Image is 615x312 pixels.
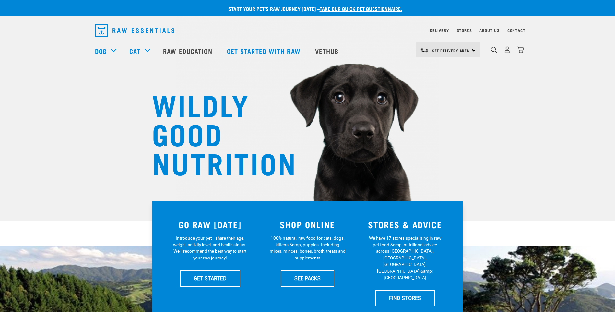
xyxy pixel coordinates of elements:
[180,270,240,286] a: GET STARTED
[129,46,140,56] a: Cat
[263,220,352,230] h3: SHOP ONLINE
[430,29,449,31] a: Delivery
[479,29,499,31] a: About Us
[172,235,248,261] p: Introduce your pet—share their age, weight, activity level, and health status. We'll recommend th...
[309,38,347,64] a: Vethub
[420,47,429,53] img: van-moving.png
[375,290,435,306] a: FIND STORES
[507,29,526,31] a: Contact
[220,38,309,64] a: Get started with Raw
[491,47,497,53] img: home-icon-1@2x.png
[457,29,472,31] a: Stores
[367,235,443,281] p: We have 17 stores specialising in raw pet food &amp; nutritional advice across [GEOGRAPHIC_DATA],...
[320,7,402,10] a: take our quick pet questionnaire.
[281,270,334,286] a: SEE PACKS
[432,49,470,52] span: Set Delivery Area
[165,220,255,230] h3: GO RAW [DATE]
[157,38,220,64] a: Raw Education
[517,46,524,53] img: home-icon@2x.png
[95,24,174,37] img: Raw Essentials Logo
[360,220,450,230] h3: STORES & ADVICE
[95,46,107,56] a: Dog
[504,46,511,53] img: user.png
[90,21,526,40] nav: dropdown navigation
[152,89,282,177] h1: WILDLY GOOD NUTRITION
[269,235,346,261] p: 100% natural, raw food for cats, dogs, kittens &amp; puppies. Including mixes, minces, bones, bro...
